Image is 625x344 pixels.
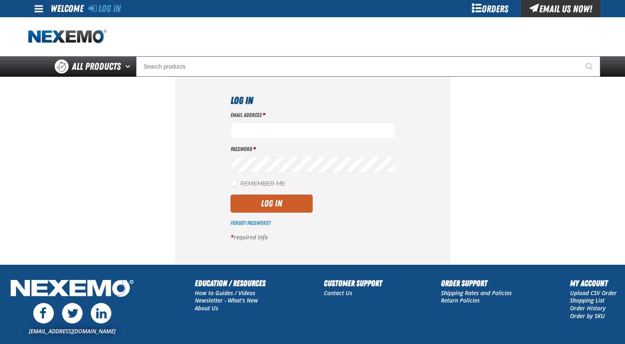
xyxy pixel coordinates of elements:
[570,304,606,312] a: Order History
[570,289,617,297] a: Upload CSV Order
[324,289,352,297] a: Contact Us
[195,277,265,289] h2: Education / Resources
[231,180,285,188] label: Remember Me
[28,30,106,44] img: Nexemo logo
[195,289,255,297] a: How to Guides / Videos
[8,277,136,301] img: Nexemo Logo
[88,3,121,14] a: Log In
[231,180,237,187] input: Remember Me
[441,277,512,289] h2: Order Support
[195,296,258,304] a: Newsletter - What's New
[441,296,480,304] a: Return Policies
[231,145,395,153] label: Password
[570,277,617,289] h2: My Account
[136,56,600,77] input: Search
[580,56,600,77] button: Start Searching
[570,312,605,320] a: Order by SKU
[441,289,512,297] a: Shipping Rates and Policies
[231,195,313,213] button: Log In
[231,220,271,226] a: Forgot Password?
[231,111,395,119] label: Email Address
[122,56,136,77] button: Open All Products pages
[28,30,106,44] a: Home
[231,234,395,241] p: required info
[324,277,382,289] h2: Customer Support
[195,304,218,312] a: About Us
[570,296,604,304] a: Shopping List
[29,327,115,335] a: [EMAIL_ADDRESS][DOMAIN_NAME]
[72,59,121,74] span: All Products
[231,93,395,108] h1: Log In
